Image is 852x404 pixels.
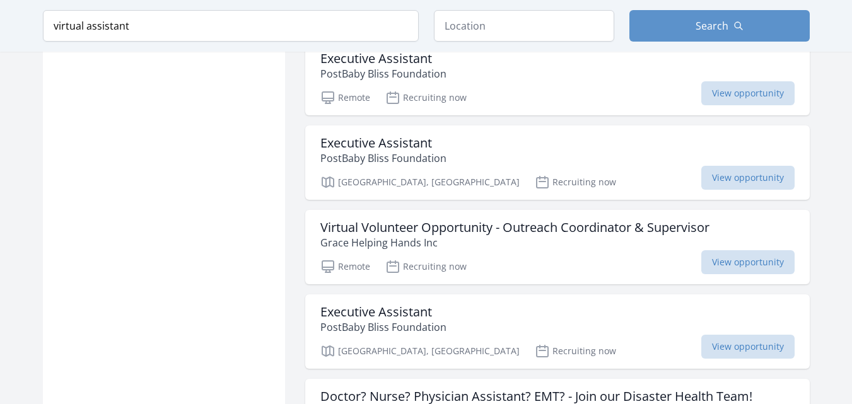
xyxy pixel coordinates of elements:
span: Search [696,18,728,33]
p: PostBaby Bliss Foundation [320,320,446,335]
h3: Executive Assistant [320,304,446,320]
p: Remote [320,90,370,105]
p: Remote [320,259,370,274]
a: Executive Assistant PostBaby Bliss Foundation Remote Recruiting now View opportunity [305,41,810,115]
span: View opportunity [701,250,795,274]
p: PostBaby Bliss Foundation [320,151,446,166]
h3: Virtual Volunteer Opportunity - Outreach Coordinator & Supervisor [320,220,709,235]
p: Recruiting now [535,343,616,359]
button: Search [629,10,810,42]
p: [GEOGRAPHIC_DATA], [GEOGRAPHIC_DATA] [320,343,520,359]
p: Grace Helping Hands Inc [320,235,709,250]
span: View opportunity [701,166,795,190]
a: Executive Assistant PostBaby Bliss Foundation [GEOGRAPHIC_DATA], [GEOGRAPHIC_DATA] Recruiting now... [305,294,810,369]
a: Virtual Volunteer Opportunity - Outreach Coordinator & Supervisor Grace Helping Hands Inc Remote ... [305,210,810,284]
a: Executive Assistant PostBaby Bliss Foundation [GEOGRAPHIC_DATA], [GEOGRAPHIC_DATA] Recruiting now... [305,125,810,200]
p: [GEOGRAPHIC_DATA], [GEOGRAPHIC_DATA] [320,175,520,190]
span: View opportunity [701,335,795,359]
h3: Executive Assistant [320,51,446,66]
p: Recruiting now [535,175,616,190]
span: View opportunity [701,81,795,105]
input: Keyword [43,10,419,42]
input: Location [434,10,614,42]
h3: Executive Assistant [320,136,446,151]
h3: Doctor? Nurse? Physician Assistant? EMT? - Join our Disaster Health Team! [320,389,752,404]
p: Recruiting now [385,90,467,105]
p: Recruiting now [385,259,467,274]
p: PostBaby Bliss Foundation [320,66,446,81]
